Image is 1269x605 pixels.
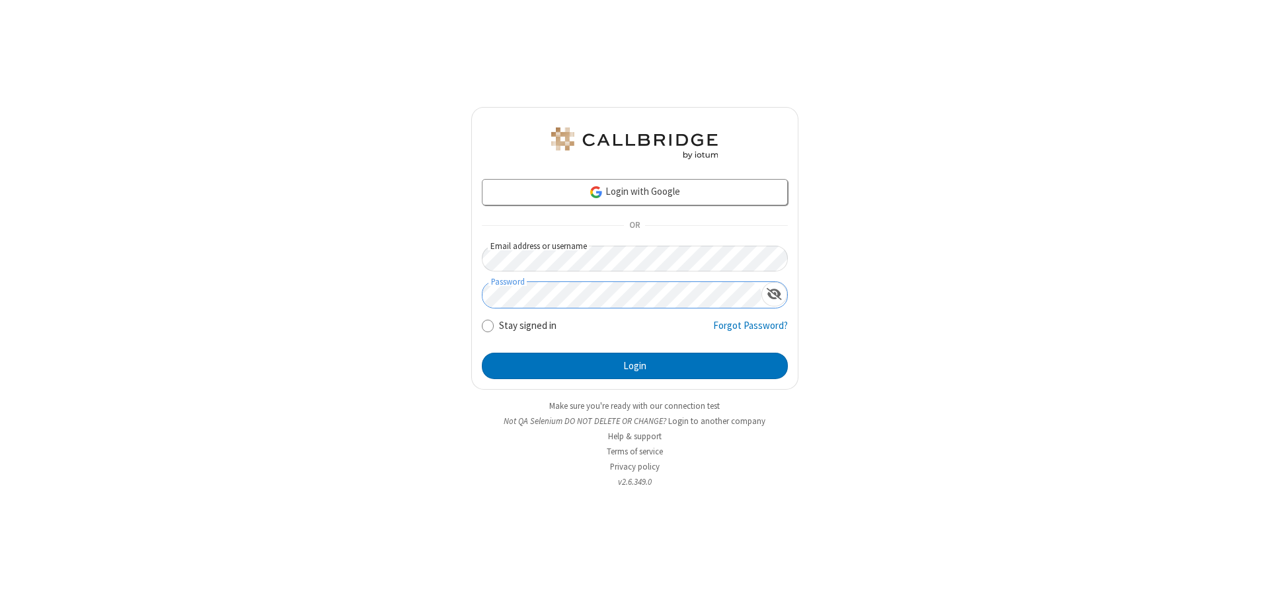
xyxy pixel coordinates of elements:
a: Login with Google [482,179,788,205]
button: Login [482,353,788,379]
input: Password [482,282,761,308]
a: Make sure you're ready with our connection test [549,400,720,411]
a: Terms of service [607,446,663,457]
span: OR [624,217,645,235]
a: Privacy policy [610,461,660,472]
a: Forgot Password? [713,318,788,343]
a: Help & support [608,431,662,442]
input: Email address or username [482,246,788,271]
img: QA Selenium DO NOT DELETE OR CHANGE [549,127,720,159]
div: Show password [761,282,787,306]
button: Login to another company [668,415,765,427]
li: v2.6.349.0 [471,476,798,488]
label: Stay signed in [499,318,557,334]
img: google-icon.png [589,185,603,199]
li: Not QA Selenium DO NOT DELETE OR CHANGE? [471,415,798,427]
